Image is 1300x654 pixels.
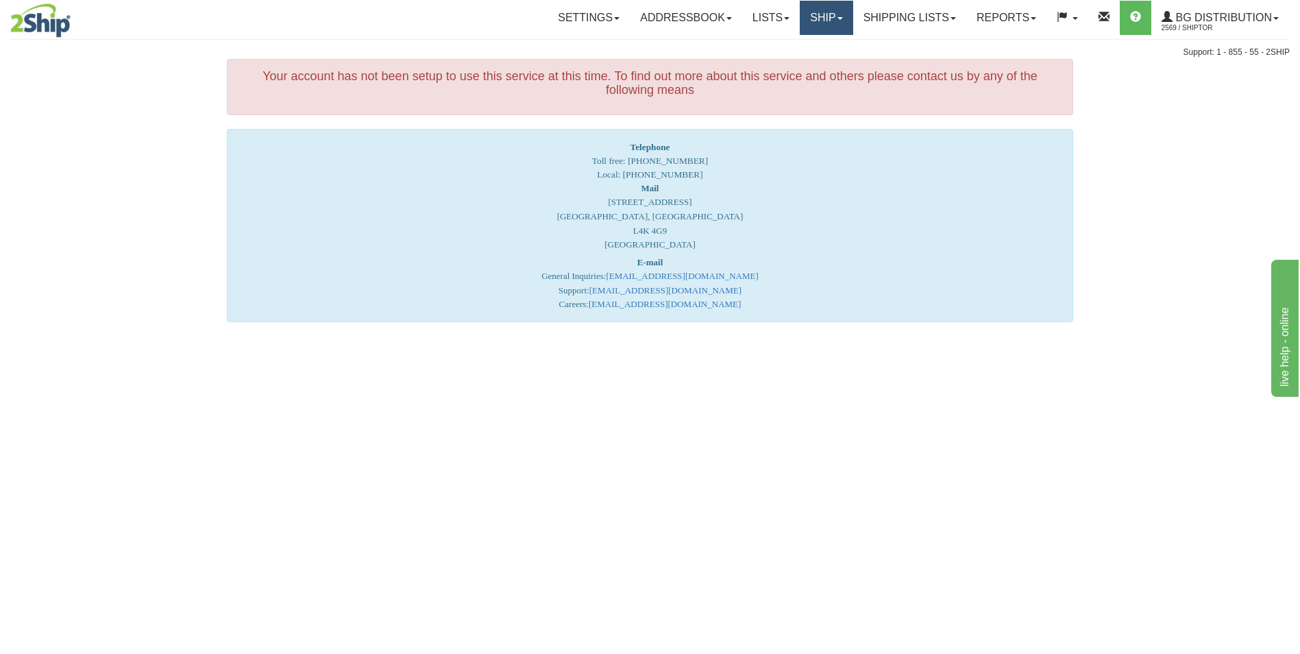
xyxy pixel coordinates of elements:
a: [EMAIL_ADDRESS][DOMAIN_NAME] [589,285,741,295]
div: Support: 1 - 855 - 55 - 2SHIP [10,47,1290,58]
span: Toll free: [PHONE_NUMBER] Local: [PHONE_NUMBER] [592,142,708,180]
span: 2569 / ShipTor [1162,21,1264,35]
strong: E-mail [637,257,663,267]
img: logo2569.jpg [10,3,71,38]
a: Ship [800,1,853,35]
a: Reports [966,1,1046,35]
iframe: chat widget [1268,257,1299,397]
a: BG Distribution 2569 / ShipTor [1151,1,1289,35]
font: General Inquiries: Support: Careers: [541,257,759,310]
div: live help - online [10,8,127,25]
a: [EMAIL_ADDRESS][DOMAIN_NAME] [606,271,758,281]
strong: Mail [641,183,659,193]
a: Addressbook [630,1,742,35]
h4: Your account has not been setup to use this service at this time. To find out more about this ser... [238,70,1062,97]
a: Lists [742,1,800,35]
strong: Telephone [630,142,670,152]
a: [EMAIL_ADDRESS][DOMAIN_NAME] [589,299,741,309]
font: [STREET_ADDRESS] [GEOGRAPHIC_DATA], [GEOGRAPHIC_DATA] L4K 4G9 [GEOGRAPHIC_DATA] [557,183,744,250]
a: Shipping lists [853,1,966,35]
a: Settings [548,1,630,35]
span: BG Distribution [1173,12,1272,23]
